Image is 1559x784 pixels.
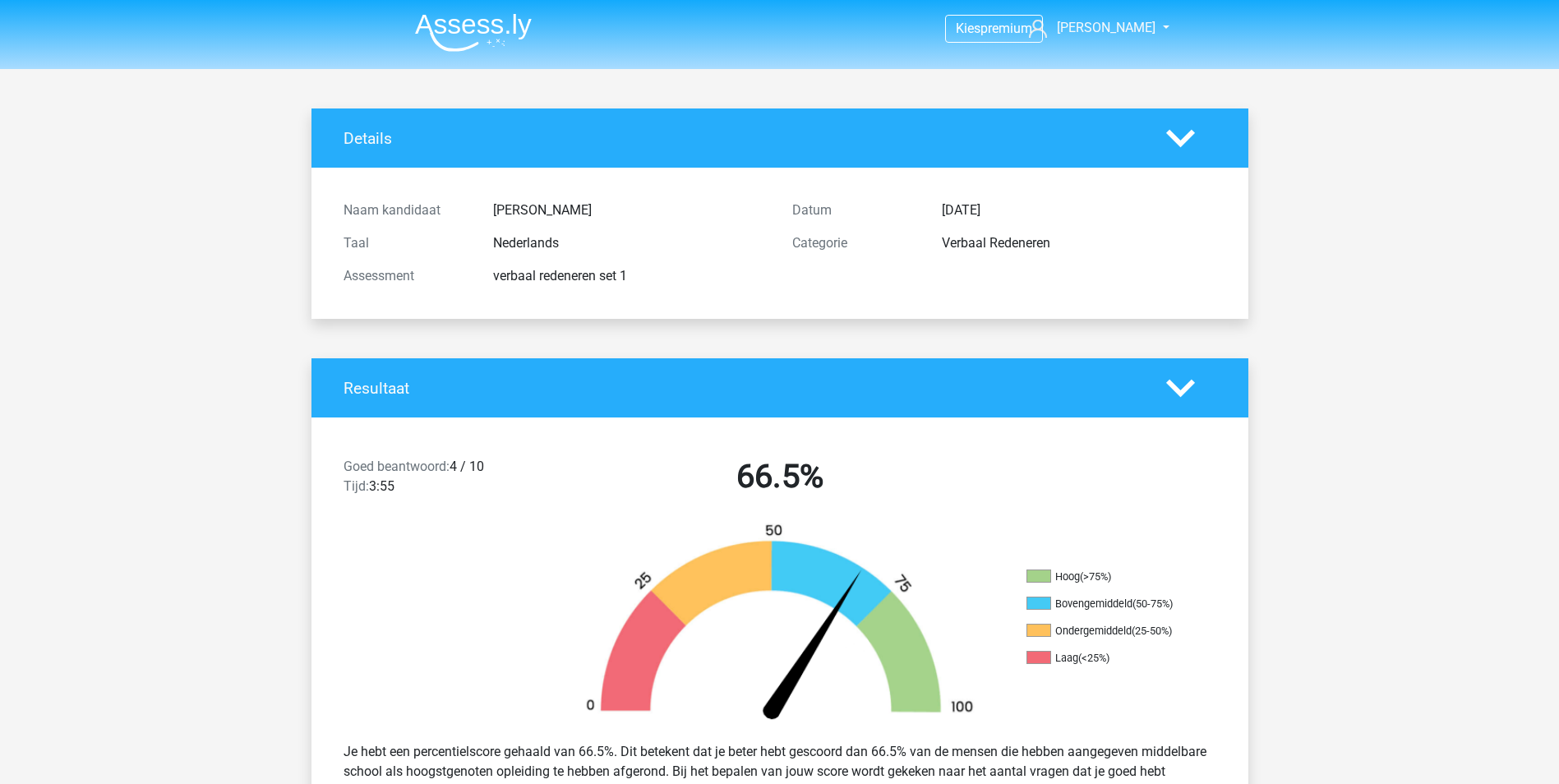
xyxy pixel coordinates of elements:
span: Goed beantwoord: [344,459,450,474]
span: premium [980,21,1032,36]
h2: 66.5% [568,457,992,496]
div: (<25%) [1078,652,1109,664]
span: [PERSON_NAME] [1057,20,1155,35]
div: Assessment [331,266,481,286]
div: (50-75%) [1132,597,1173,610]
h4: Details [344,129,1142,148]
img: 67.07803f250727.png [558,523,1002,729]
div: Taal [331,233,481,253]
li: Laag [1026,651,1191,666]
li: Hoog [1026,570,1191,584]
div: Datum [780,201,929,220]
span: Kies [956,21,980,36]
li: Bovengemiddeld [1026,597,1191,611]
div: Nederlands [481,233,780,253]
div: Naam kandidaat [331,201,481,220]
div: [PERSON_NAME] [481,201,780,220]
div: (>75%) [1080,570,1111,583]
li: Ondergemiddeld [1026,624,1191,639]
a: Kiespremium [946,17,1042,39]
img: Assessly [415,13,532,52]
div: [DATE] [929,201,1229,220]
span: Tijd: [344,478,369,494]
div: 4 / 10 3:55 [331,457,556,503]
div: Categorie [780,233,929,253]
a: [PERSON_NAME] [1022,18,1157,38]
div: verbaal redeneren set 1 [481,266,780,286]
div: Verbaal Redeneren [929,233,1229,253]
div: (25-50%) [1132,625,1172,637]
h4: Resultaat [344,379,1142,398]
